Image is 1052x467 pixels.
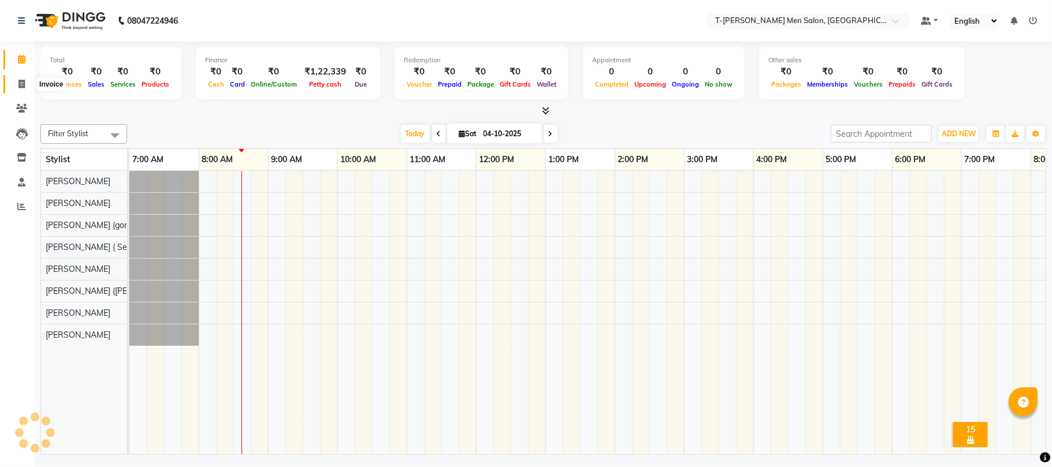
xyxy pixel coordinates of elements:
span: Sales [85,80,107,88]
div: ₹1,22,339 [300,65,351,79]
span: Services [107,80,139,88]
span: [PERSON_NAME] ([PERSON_NAME]) [46,286,182,296]
div: ₹0 [497,65,534,79]
a: 10:00 AM [338,151,380,168]
div: ₹0 [435,65,464,79]
span: Prepaid [435,80,464,88]
img: logo [29,5,109,37]
span: Cash [205,80,227,88]
span: Voucher [404,80,435,88]
span: [PERSON_NAME] ( Senior Staff ) [46,242,166,252]
span: Ongoing [669,80,702,88]
div: ₹0 [351,65,371,79]
span: Today [401,125,430,143]
span: Sat [456,129,480,138]
span: Packages [768,80,804,88]
div: 15 [956,424,986,435]
a: 12:00 PM [477,151,518,168]
div: 0 [631,65,669,79]
div: 0 [669,65,702,79]
a: 11:00 AM [407,151,449,168]
a: 6:00 PM [893,151,929,168]
div: ₹0 [107,65,139,79]
div: ₹0 [464,65,497,79]
span: Prepaids [886,80,919,88]
a: 4:00 PM [754,151,790,168]
div: Other sales [768,55,956,65]
a: 3:00 PM [685,151,721,168]
a: 5:00 PM [823,151,860,168]
span: Wallet [534,80,559,88]
div: ₹0 [404,65,435,79]
a: 2:00 PM [615,151,652,168]
span: [PERSON_NAME] [46,308,110,318]
span: Filter Stylist [48,129,88,138]
a: 1:00 PM [546,151,582,168]
span: Due [352,80,370,88]
span: [PERSON_NAME] [46,176,110,186]
span: ADD NEW [942,129,976,138]
div: Invoice [36,78,66,92]
span: [PERSON_NAME] (goru) [46,220,134,230]
span: Completed [592,80,631,88]
div: Appointment [592,55,735,65]
div: ₹0 [227,65,248,79]
div: Total [50,55,172,65]
div: ₹0 [50,65,85,79]
div: ₹0 [851,65,886,79]
div: ₹0 [205,65,227,79]
span: Vouchers [851,80,886,88]
div: ₹0 [248,65,300,79]
span: Online/Custom [248,80,300,88]
span: [PERSON_NAME] [46,198,110,208]
div: ₹0 [534,65,559,79]
div: ₹0 [804,65,851,79]
input: Search Appointment [831,125,932,143]
div: Finance [205,55,371,65]
div: Redemption [404,55,559,65]
span: No show [702,80,735,88]
span: [PERSON_NAME] [46,330,110,340]
a: 9:00 AM [269,151,306,168]
div: ₹0 [85,65,107,79]
span: Products [139,80,172,88]
span: Card [227,80,248,88]
button: ADD NEW [939,126,979,142]
span: Gift Cards [919,80,956,88]
span: Gift Cards [497,80,534,88]
a: 7:00 PM [962,151,998,168]
input: 2025-10-04 [480,125,538,143]
b: 08047224946 [127,5,178,37]
a: 7:00 AM [129,151,166,168]
div: ₹0 [139,65,172,79]
div: 0 [702,65,735,79]
div: ₹0 [768,65,804,79]
div: ₹0 [919,65,956,79]
span: Stylist [46,154,70,165]
span: Upcoming [631,80,669,88]
div: 0 [592,65,631,79]
span: Petty cash [306,80,344,88]
span: Memberships [804,80,851,88]
span: [PERSON_NAME] [46,264,110,274]
span: Package [464,80,497,88]
a: 8:00 AM [199,151,236,168]
div: ₹0 [886,65,919,79]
